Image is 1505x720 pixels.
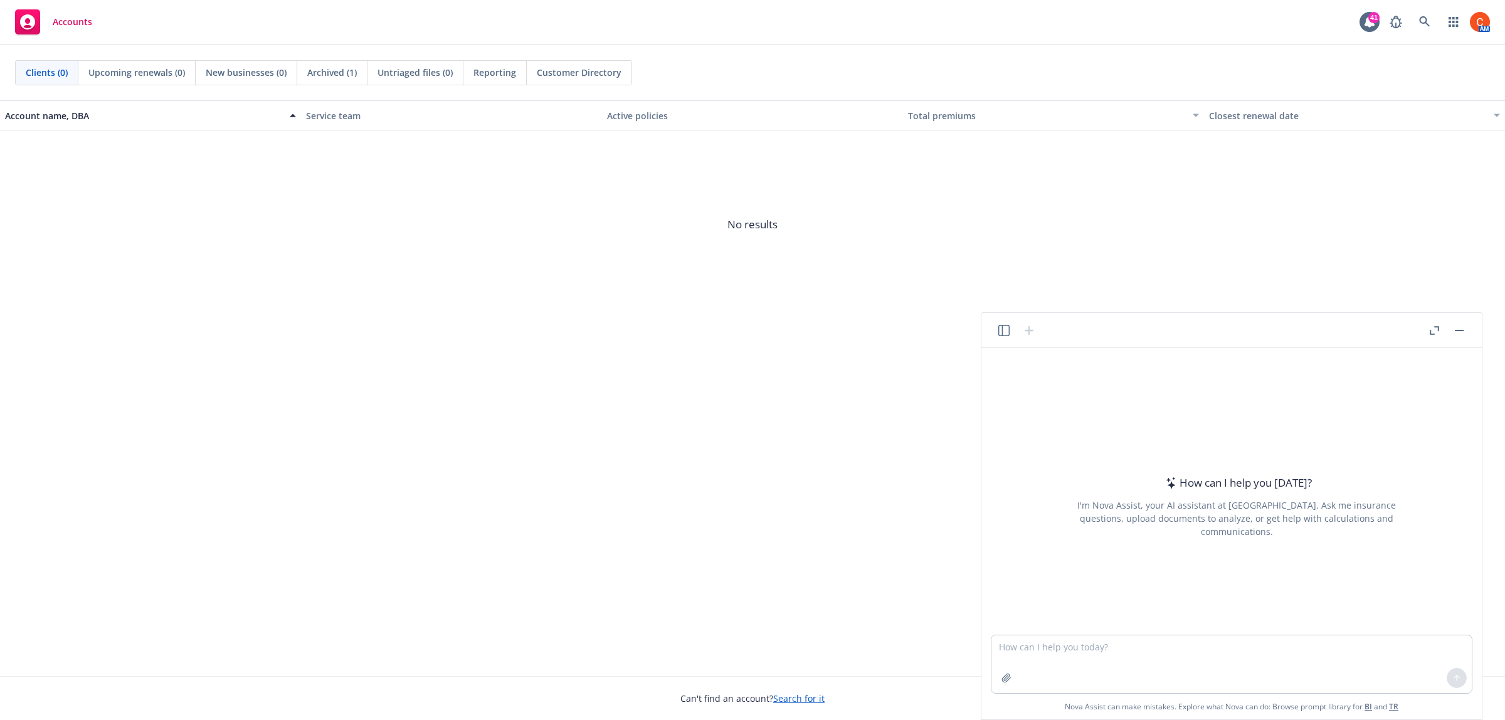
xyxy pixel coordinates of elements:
a: Report a Bug [1383,9,1408,34]
span: Nova Assist can make mistakes. Explore what Nova can do: Browse prompt library for and [1065,694,1398,719]
span: Archived (1) [307,66,357,79]
div: I'm Nova Assist, your AI assistant at [GEOGRAPHIC_DATA]. Ask me insurance questions, upload docum... [1060,499,1413,538]
div: 41 [1368,12,1380,23]
span: Customer Directory [537,66,621,79]
button: Closest renewal date [1204,100,1505,130]
a: BI [1365,701,1372,712]
span: Accounts [53,17,92,27]
a: TR [1389,701,1398,712]
img: photo [1470,12,1490,32]
span: Clients (0) [26,66,68,79]
div: Account name, DBA [5,109,282,122]
span: New businesses (0) [206,66,287,79]
div: Closest renewal date [1209,109,1486,122]
button: Active policies [602,100,903,130]
span: Upcoming renewals (0) [88,66,185,79]
span: Reporting [473,66,516,79]
div: How can I help you [DATE]? [1162,475,1312,491]
div: Total premiums [908,109,1185,122]
div: Service team [306,109,597,122]
span: Untriaged files (0) [378,66,453,79]
div: Active policies [607,109,898,122]
a: Search [1412,9,1437,34]
button: Service team [301,100,602,130]
span: Can't find an account? [680,692,825,705]
a: Accounts [10,4,97,40]
a: Search for it [773,692,825,704]
button: Total premiums [903,100,1204,130]
a: Switch app [1441,9,1466,34]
